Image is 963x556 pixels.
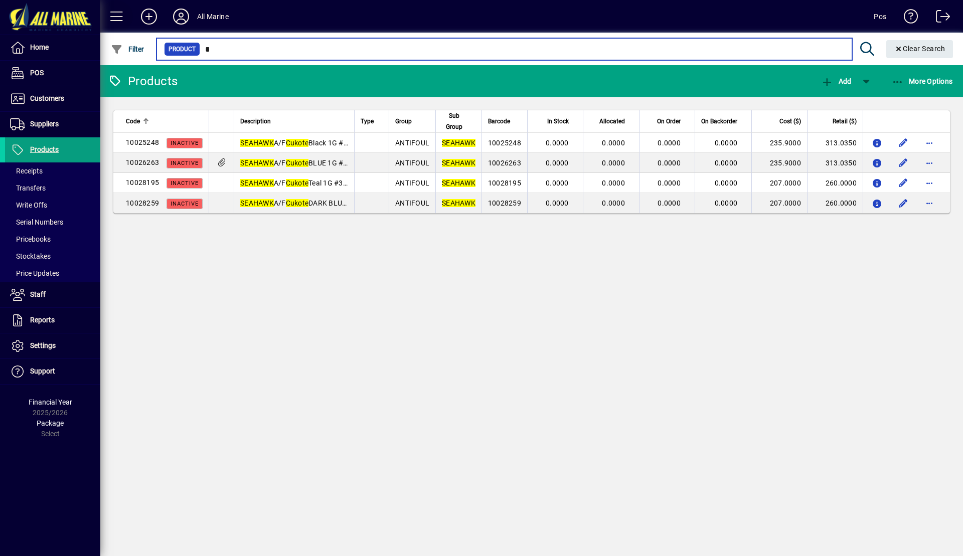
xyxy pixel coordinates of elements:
div: Group [395,116,429,127]
td: 313.0350 [807,153,863,173]
em: Cukote [286,199,309,207]
span: Barcode [488,116,510,127]
em: Cukote [286,179,309,187]
span: 0.0000 [658,139,681,147]
div: Description [240,116,348,127]
button: Add [819,72,854,90]
a: Serial Numbers [5,214,100,231]
div: In Stock [534,116,578,127]
button: Edit [895,135,911,151]
span: 10028259 [488,199,521,207]
a: Support [5,359,100,384]
em: Cukote [286,139,309,147]
div: Pos [874,9,886,25]
span: Products [30,145,59,153]
div: Sub Group [442,110,475,132]
span: Pricebooks [10,235,51,243]
a: Knowledge Base [896,2,918,35]
span: Financial Year [29,398,72,406]
div: Code [126,116,203,127]
span: On Order [657,116,681,127]
span: 0.0000 [602,159,625,167]
span: Type [361,116,374,127]
a: Receipts [5,162,100,179]
span: Clear Search [894,45,945,53]
button: More options [921,155,937,171]
span: Package [37,419,64,427]
span: POS [30,69,44,77]
a: Customers [5,86,100,111]
button: Profile [165,8,197,26]
span: 0.0000 [715,199,738,207]
span: Inactive [171,160,199,166]
span: A/F Black 1G #3445 [240,139,360,147]
span: 0.0000 [546,139,569,147]
span: Staff [30,290,46,298]
span: Suppliers [30,120,59,128]
em: HAWK [253,179,274,187]
div: Barcode [488,116,521,127]
em: HAWK [455,159,475,167]
em: SEA [240,139,253,147]
span: Allocated [599,116,625,127]
span: 10026263 [488,159,521,167]
td: 313.0350 [807,133,863,153]
a: Write Offs [5,197,100,214]
a: Suppliers [5,112,100,137]
button: Edit [895,195,911,211]
div: On Order [646,116,690,127]
span: 0.0000 [602,199,625,207]
span: 0.0000 [715,159,738,167]
em: HAWK [253,159,274,167]
span: Inactive [171,201,199,207]
a: Transfers [5,179,100,197]
span: Cost ($) [779,116,801,127]
button: Add [133,8,165,26]
span: 10028195 [126,178,159,187]
span: A/F DARK BLUE 1G #3430 [240,199,380,207]
a: Reports [5,308,100,333]
button: Edit [895,155,911,171]
div: All Marine [197,9,229,25]
span: 10025248 [126,138,159,146]
button: More options [921,135,937,151]
span: Reports [30,316,55,324]
span: Stocktakes [10,252,51,260]
span: Price Updates [10,269,59,277]
span: 0.0000 [658,179,681,187]
span: In Stock [547,116,569,127]
span: On Backorder [701,116,737,127]
span: Transfers [10,184,46,192]
span: Product [169,44,196,54]
span: ANTIFOUL [395,139,429,147]
a: Stocktakes [5,248,100,265]
span: ANTIFOUL [395,199,429,207]
span: Write Offs [10,201,47,209]
span: ANTIFOUL [395,179,429,187]
em: SEA [240,199,253,207]
span: 10028195 [488,179,521,187]
span: 10026263 [126,158,159,166]
span: 0.0000 [602,139,625,147]
td: 260.0000 [807,193,863,213]
td: 260.0000 [807,173,863,193]
button: Edit [895,175,911,191]
a: POS [5,61,100,86]
button: More options [921,195,937,211]
span: A/F BLUE 1G #3442 [240,159,360,167]
span: Group [395,116,412,127]
em: HAWK [253,139,274,147]
em: HAWK [455,179,475,187]
td: 207.0000 [751,193,807,213]
span: Receipts [10,167,43,175]
em: SEA [240,179,253,187]
em: SEA [442,199,455,207]
span: 0.0000 [715,179,738,187]
span: Serial Numbers [10,218,63,226]
td: 207.0000 [751,173,807,193]
span: Inactive [171,140,199,146]
em: HAWK [455,139,475,147]
span: Description [240,116,271,127]
span: Support [30,367,55,375]
span: 0.0000 [715,139,738,147]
